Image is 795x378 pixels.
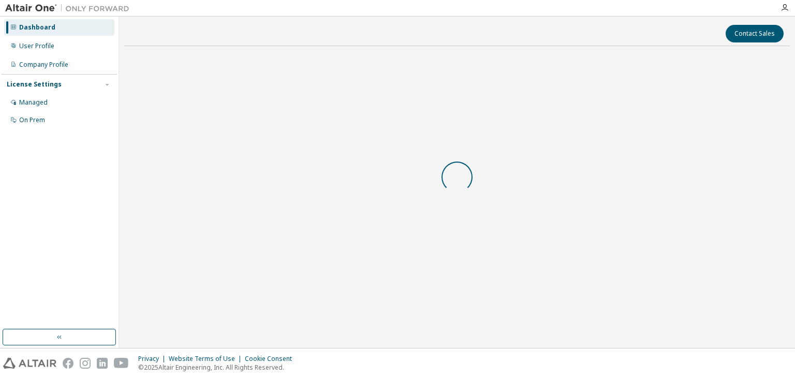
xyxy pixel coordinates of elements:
[19,116,45,124] div: On Prem
[114,358,129,369] img: youtube.svg
[138,355,169,363] div: Privacy
[19,61,68,69] div: Company Profile
[726,25,784,42] button: Contact Sales
[245,355,298,363] div: Cookie Consent
[19,98,48,107] div: Managed
[80,358,91,369] img: instagram.svg
[3,358,56,369] img: altair_logo.svg
[19,23,55,32] div: Dashboard
[63,358,73,369] img: facebook.svg
[97,358,108,369] img: linkedin.svg
[169,355,245,363] div: Website Terms of Use
[7,80,62,89] div: License Settings
[5,3,135,13] img: Altair One
[138,363,298,372] p: © 2025 Altair Engineering, Inc. All Rights Reserved.
[19,42,54,50] div: User Profile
